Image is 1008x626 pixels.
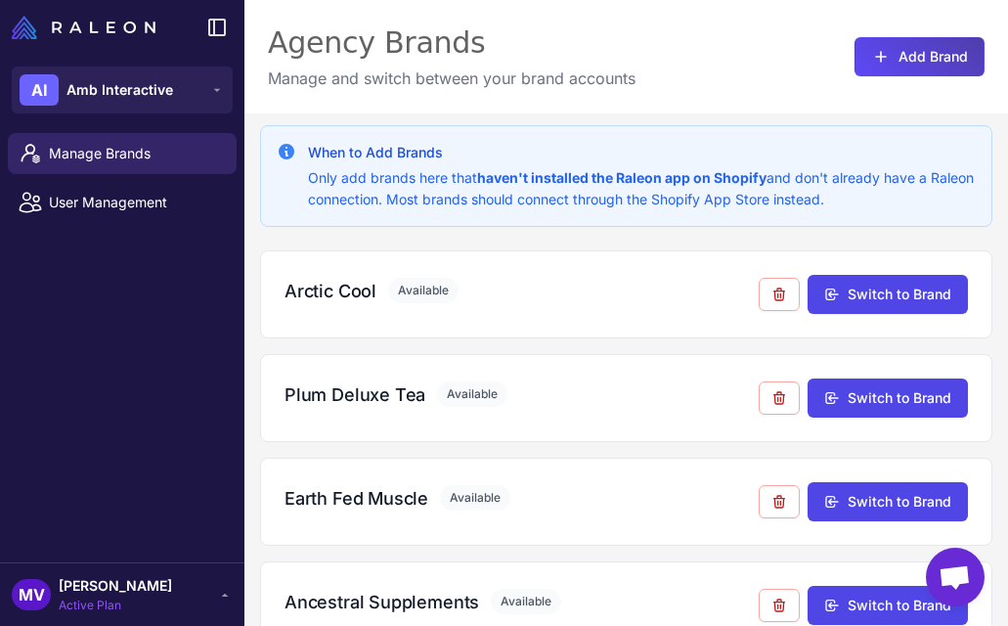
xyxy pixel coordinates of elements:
[759,485,800,518] button: Remove from agency
[12,67,233,113] button: AIAmb Interactive
[49,143,221,164] span: Manage Brands
[20,74,59,106] div: AI
[285,278,376,304] h3: Arctic Cool
[388,278,459,303] span: Available
[12,16,163,39] a: Raleon Logo
[8,182,237,223] a: User Management
[66,79,173,101] span: Amb Interactive
[268,23,635,63] div: Agency Brands
[926,548,985,606] div: Open chat
[49,192,221,213] span: User Management
[308,142,976,163] h3: When to Add Brands
[437,381,507,407] span: Available
[59,575,172,597] span: [PERSON_NAME]
[268,67,635,90] p: Manage and switch between your brand accounts
[285,589,479,615] h3: Ancestral Supplements
[8,133,237,174] a: Manage Brands
[759,381,800,415] button: Remove from agency
[308,167,976,210] p: Only add brands here that and don't already have a Raleon connection. Most brands should connect ...
[759,278,800,311] button: Remove from agency
[855,37,985,76] button: Add Brand
[759,589,800,622] button: Remove from agency
[808,379,968,418] button: Switch to Brand
[491,589,561,614] span: Available
[12,579,51,610] div: MV
[12,16,155,39] img: Raleon Logo
[285,381,425,408] h3: Plum Deluxe Tea
[808,586,968,625] button: Switch to Brand
[440,485,510,511] span: Available
[285,485,428,512] h3: Earth Fed Muscle
[59,597,172,614] span: Active Plan
[808,482,968,521] button: Switch to Brand
[477,169,767,186] strong: haven't installed the Raleon app on Shopify
[808,275,968,314] button: Switch to Brand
